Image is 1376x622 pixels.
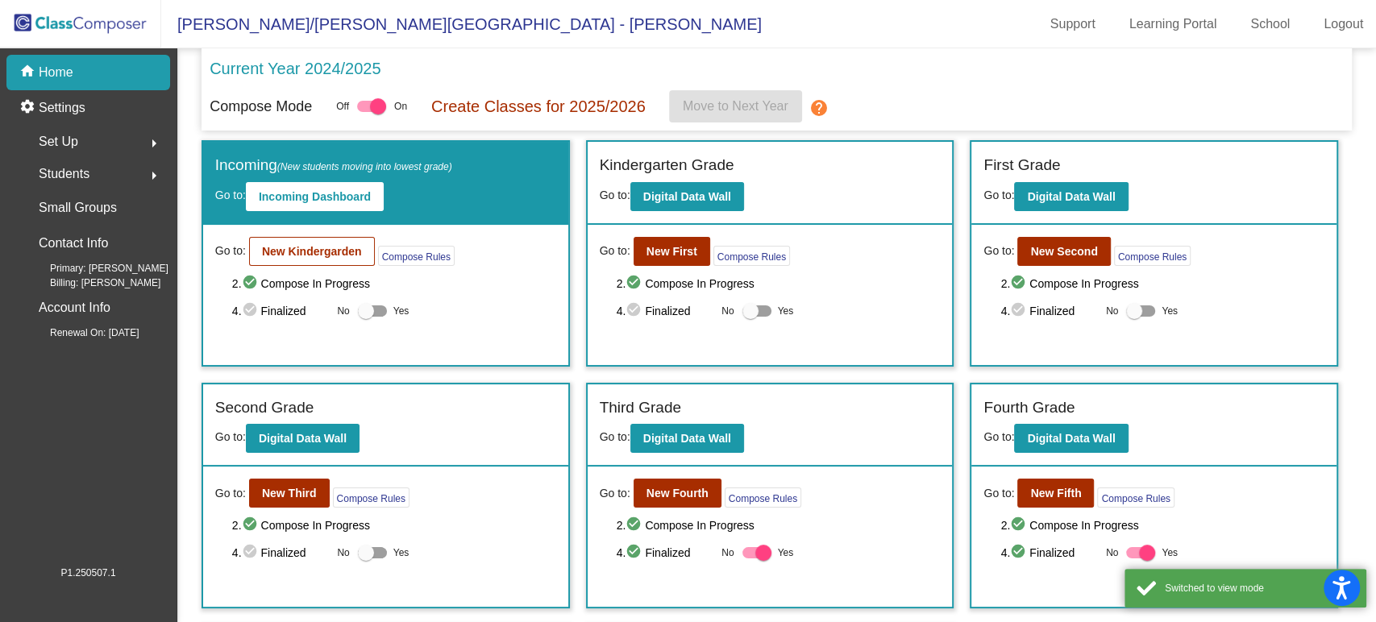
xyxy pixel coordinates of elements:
span: Go to: [215,430,246,443]
button: New Kindergarden [249,237,375,266]
span: Go to: [215,189,246,201]
span: Go to: [600,485,630,502]
b: Digital Data Wall [259,432,347,445]
p: Home [39,63,73,82]
span: 4. Finalized [1000,301,1098,321]
mat-icon: check_circle [242,301,261,321]
b: Incoming Dashboard [259,190,371,203]
span: Yes [393,543,409,562]
span: Billing: [PERSON_NAME] [24,276,160,290]
label: Third Grade [600,396,681,420]
button: Incoming Dashboard [246,182,384,211]
a: Support [1037,11,1108,37]
span: No [721,304,734,318]
span: No [337,545,349,560]
label: First Grade [983,154,1060,177]
span: Off [336,99,349,114]
a: School [1237,11,1303,37]
span: On [394,99,407,114]
p: Create Classes for 2025/2026 [431,94,646,118]
span: Yes [778,543,794,562]
a: Learning Portal [1116,11,1230,37]
p: Small Groups [39,197,117,219]
b: Digital Data Wall [643,432,731,445]
span: Yes [393,301,409,321]
span: Move to Next Year [683,99,788,113]
b: New Second [1030,245,1097,258]
span: 2. Compose In Progress [1000,516,1324,535]
span: 2. Compose In Progress [232,516,556,535]
mat-icon: arrow_right [144,166,164,185]
button: New Third [249,479,330,508]
span: 2. Compose In Progress [617,274,941,293]
span: Go to: [600,189,630,201]
mat-icon: check_circle [626,274,645,293]
button: Move to Next Year [669,90,802,122]
button: Compose Rules [1114,246,1191,266]
button: Digital Data Wall [630,424,744,453]
span: Go to: [215,485,246,502]
span: (New students moving into lowest grade) [277,161,452,172]
span: Renewal On: [DATE] [24,326,139,340]
span: 4. Finalized [1000,543,1098,562]
span: 2. Compose In Progress [232,274,556,293]
button: New Fifth [1017,479,1094,508]
mat-icon: check_circle [626,516,645,535]
span: Yes [778,301,794,321]
label: Kindergarten Grade [600,154,734,177]
button: Compose Rules [1097,487,1174,508]
span: No [1106,304,1118,318]
button: Digital Data Wall [630,182,744,211]
b: New Third [262,487,317,500]
button: New First [634,237,710,266]
mat-icon: help [809,98,828,118]
mat-icon: check_circle [1010,516,1029,535]
span: 2. Compose In Progress [1000,274,1324,293]
b: New First [646,245,697,258]
a: Logout [1311,11,1376,37]
button: Compose Rules [713,246,790,266]
button: Compose Rules [378,246,455,266]
b: Digital Data Wall [643,190,731,203]
button: New Second [1017,237,1110,266]
mat-icon: home [19,63,39,82]
button: Digital Data Wall [1014,424,1128,453]
label: Fourth Grade [983,396,1075,420]
b: New Fifth [1030,487,1081,500]
span: Students [39,163,89,185]
span: Yes [1162,543,1178,562]
mat-icon: check_circle [242,274,261,293]
span: No [721,545,734,560]
span: Go to: [215,243,246,259]
button: Compose Rules [333,487,409,508]
button: Digital Data Wall [246,424,360,453]
span: 2. Compose In Progress [617,516,941,535]
label: Second Grade [215,396,314,420]
span: No [337,304,349,318]
b: New Fourth [646,487,709,500]
div: Switched to view mode [1165,581,1354,595]
mat-icon: check_circle [1010,301,1029,321]
span: Go to: [600,430,630,443]
span: Primary: [PERSON_NAME] [24,261,168,276]
mat-icon: check_circle [242,543,261,562]
mat-icon: check_circle [626,301,645,321]
b: Digital Data Wall [1027,190,1115,203]
span: 4. Finalized [232,543,330,562]
span: Set Up [39,131,78,153]
mat-icon: check_circle [1010,543,1029,562]
p: Account Info [39,296,110,319]
mat-icon: check_circle [626,543,645,562]
span: [PERSON_NAME]/[PERSON_NAME][GEOGRAPHIC_DATA] - [PERSON_NAME] [161,11,762,37]
span: Go to: [983,430,1014,443]
button: Compose Rules [725,487,801,508]
button: New Fourth [634,479,721,508]
label: Incoming [215,154,452,177]
span: Go to: [983,189,1014,201]
span: Go to: [983,243,1014,259]
mat-icon: arrow_right [144,134,164,153]
p: Current Year 2024/2025 [210,56,380,81]
span: Go to: [983,485,1014,502]
span: 4. Finalized [617,301,714,321]
b: New Kindergarden [262,245,362,258]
